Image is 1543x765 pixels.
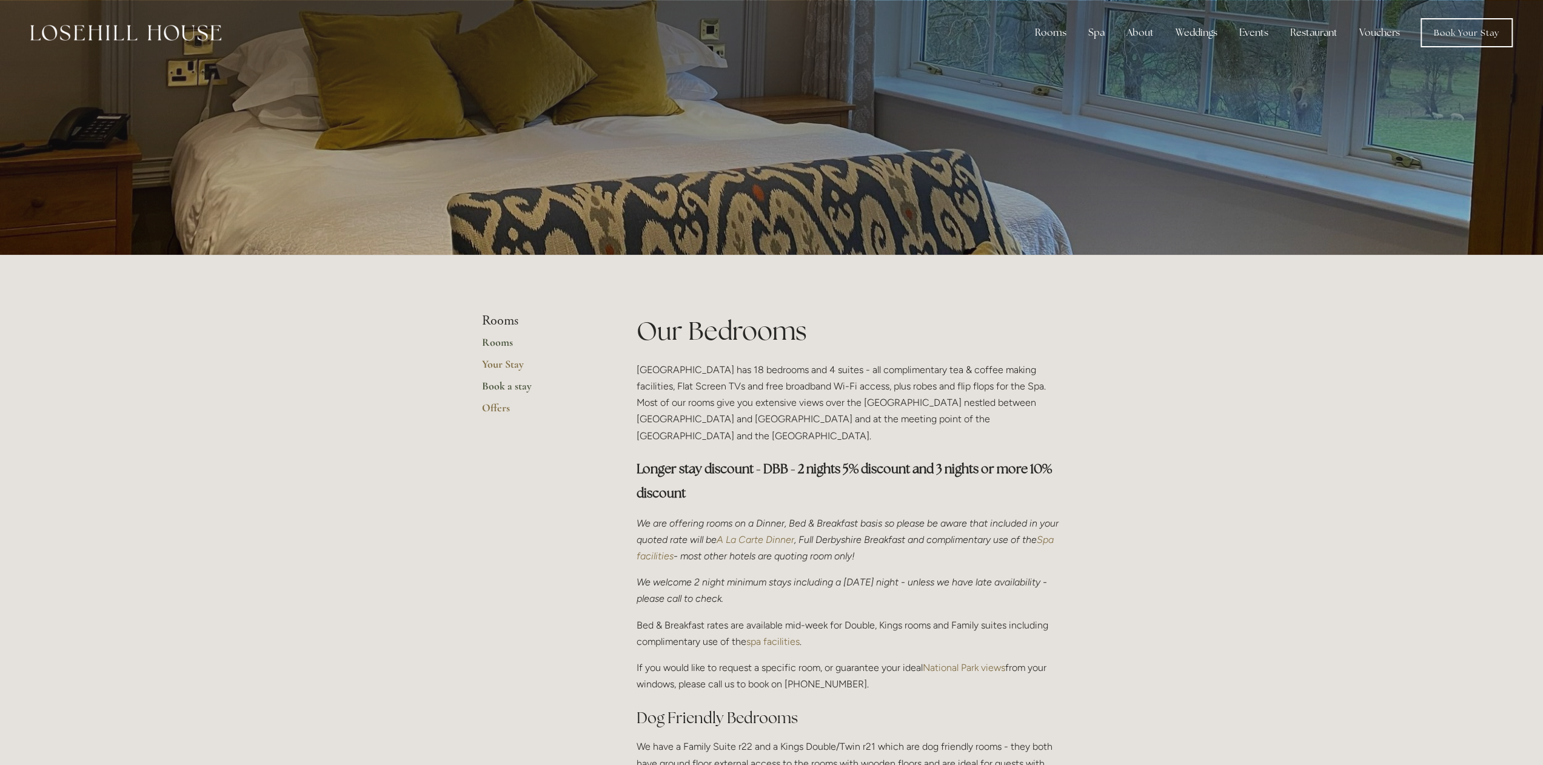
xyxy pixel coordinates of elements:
img: Losehill House [30,25,221,41]
div: Events [1230,21,1278,45]
div: Restaurant [1280,21,1347,45]
h1: Our Bedrooms [637,313,1062,349]
a: National Park views [923,662,1005,673]
a: Vouchers [1350,21,1410,45]
a: Book Your Stay [1421,18,1513,47]
a: A La Carte Dinner [717,534,794,545]
em: We welcome 2 night minimum stays including a [DATE] night - unless we have late availability - pl... [637,576,1049,604]
h2: Dog Friendly Bedrooms [637,707,1062,729]
p: [GEOGRAPHIC_DATA] has 18 bedrooms and 4 suites - all complimentary tea & coffee making facilities... [637,362,1062,444]
div: About [1117,21,1163,45]
div: Rooms [1025,21,1076,45]
p: If you would like to request a specific room, or guarantee your ideal from your windows, please c... [637,659,1062,692]
a: spa facilities [746,636,800,647]
a: Offers [482,401,598,423]
p: Bed & Breakfast rates are available mid-week for Double, Kings rooms and Family suites including ... [637,617,1062,650]
a: Book a stay [482,379,598,401]
div: Spa [1079,21,1114,45]
a: Rooms [482,335,598,357]
em: , Full Derbyshire Breakfast and complimentary use of the [794,534,1037,545]
em: - most other hotels are quoting room only! [674,550,855,562]
div: Weddings [1166,21,1227,45]
li: Rooms [482,313,598,329]
a: Your Stay [482,357,598,379]
strong: Longer stay discount - DBB - 2 nights 5% discount and 3 nights or more 10% discount [637,460,1054,501]
em: We are offering rooms on a Dinner, Bed & Breakfast basis so please be aware that included in your... [637,517,1061,545]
